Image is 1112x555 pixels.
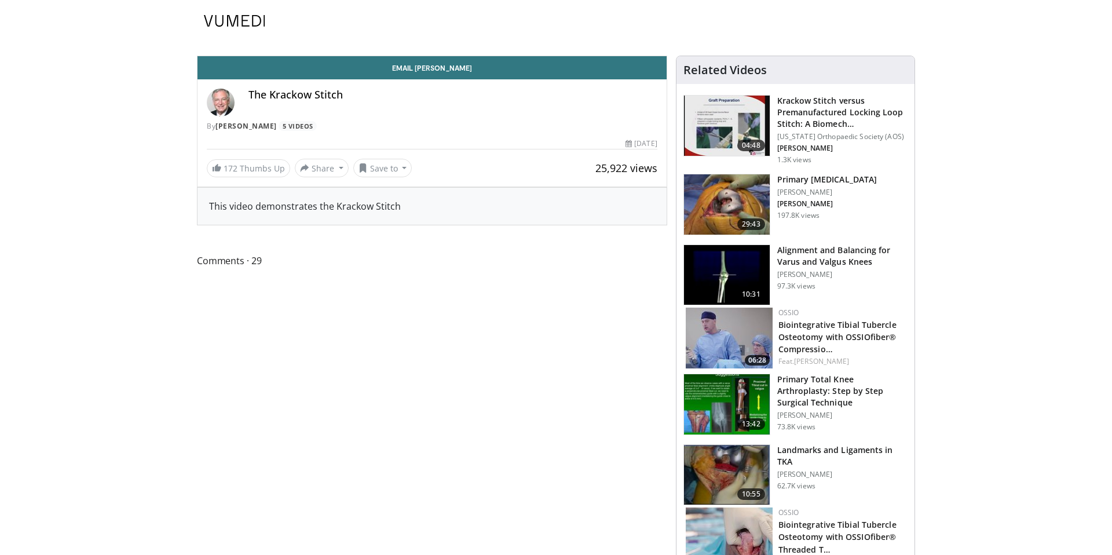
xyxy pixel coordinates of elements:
[778,507,799,517] a: OSSIO
[279,121,317,131] a: 5 Videos
[215,121,277,131] a: [PERSON_NAME]
[683,63,767,77] h4: Related Videos
[777,374,908,408] h3: Primary Total Knee Arthroplasty: Step by Step Surgical Technique
[777,282,815,291] p: 97.3K views
[683,174,908,235] a: 29:43 Primary [MEDICAL_DATA] [PERSON_NAME] [PERSON_NAME] 197.8K views
[207,159,290,177] a: 172 Thumbs Up
[204,15,265,27] img: VuMedi Logo
[197,56,667,79] a: Email [PERSON_NAME]
[684,174,770,235] img: 297061_3.png.150x105_q85_crop-smart_upscale.jpg
[737,218,765,230] span: 29:43
[778,356,905,367] div: Feat.
[794,356,849,366] a: [PERSON_NAME]
[248,89,657,101] h4: The Krackow Stitch
[777,270,908,279] p: [PERSON_NAME]
[778,518,905,554] h3: Biointegrative Tibial Tubercle Osteotomy with OSSIOfiber® Threaded Trimmable Fixation Nails
[683,95,908,165] a: 04:48 Krackow Stitch versus Premanufactured Locking Loop Stitch: A Biomech… [US_STATE] Orthopaedi...
[778,318,905,355] h3: Biointegrative Tibial Tubercle Osteotomy with OSSIOfiber® Compression Screws
[778,308,799,317] a: OSSIO
[197,253,667,268] span: Comments 29
[777,144,908,153] p: Mark Prevost
[777,199,877,209] p: Michael Berend
[684,245,770,305] img: 38523_0000_3.png.150x105_q85_crop-smart_upscale.jpg
[777,95,908,130] h3: Krackow Stitch versus Premanufactured Locking Loop Stitch: A Biomechanical Comparison and Cost An...
[625,138,657,149] div: [DATE]
[737,418,765,430] span: 13:42
[777,174,877,185] h3: Primary [MEDICAL_DATA]
[778,319,897,355] a: Biointegrative Tibial Tubercle Osteotomy with OSSIOfiber® Compressio…
[683,444,908,506] a: 10:55 Landmarks and Ligaments in TKA [PERSON_NAME] 62.7K views
[686,308,773,368] a: 06:28
[777,411,908,420] p: [PERSON_NAME]
[778,519,897,554] a: Biointegrative Tibial Tubercle Osteotomy with OSSIOfiber® Threaded T…
[353,159,412,177] button: Save to
[777,188,877,197] p: [PERSON_NAME]
[777,470,908,479] p: [PERSON_NAME]
[683,244,908,306] a: 10:31 Alignment and Balancing for Varus and Valgus Knees [PERSON_NAME] 97.3K views
[777,211,820,220] p: 197.8K views
[777,444,908,468] h3: Landmarks and Ligaments in TKA
[777,481,815,491] p: 62.7K views
[737,289,765,300] span: 10:31
[684,96,770,156] img: 05f6d621-9c5b-44c7-a342-ddbc439ca25d.150x105_q85_crop-smart_upscale.jpg
[207,89,235,116] img: Avatar
[777,155,811,165] p: 1.3K views
[595,161,657,175] span: 25,922 views
[737,488,765,500] span: 10:55
[207,121,657,132] div: By
[737,140,765,151] span: 04:48
[684,445,770,505] img: 88434a0e-b753-4bdd-ac08-0695542386d5.150x105_q85_crop-smart_upscale.jpg
[745,355,770,366] span: 06:28
[683,374,908,435] a: 13:42 Primary Total Knee Arthroplasty: Step by Step Surgical Technique [PERSON_NAME] 73.8K views
[777,132,908,141] p: [US_STATE] Orthopaedic Society (AOS)
[295,159,349,177] button: Share
[777,422,815,432] p: 73.8K views
[686,308,773,368] img: 2fac5f83-3fa8-46d6-96c1-ffb83ee82a09.150x105_q85_crop-smart_upscale.jpg
[224,163,237,174] span: 172
[209,199,655,213] div: This video demonstrates the Krackow Stitch
[777,244,908,268] h3: Alignment and Balancing for Varus and Valgus Knees
[684,374,770,434] img: oa8B-rsjN5HfbTbX5hMDoxOjB1O5lLKx_1.150x105_q85_crop-smart_upscale.jpg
